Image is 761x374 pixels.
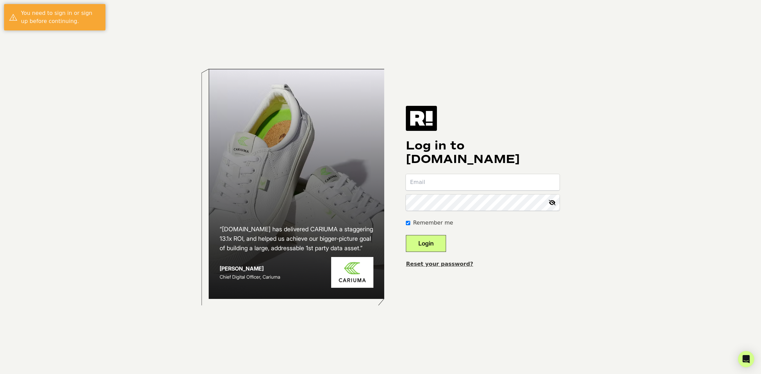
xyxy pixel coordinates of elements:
strong: [PERSON_NAME] [220,265,264,272]
button: Login [406,235,446,252]
h1: Log in to [DOMAIN_NAME] [406,139,560,166]
span: Chief Digital Officer, Cariuma [220,274,280,280]
label: Remember me [413,219,453,227]
input: Email [406,174,560,190]
img: Retention.com [406,106,437,131]
div: Open Intercom Messenger [738,351,754,367]
img: Cariuma [331,257,373,288]
div: You need to sign in or sign up before continuing. [21,9,100,25]
h2: “[DOMAIN_NAME] has delivered CARIUMA a staggering 13.1x ROI, and helped us achieve our bigger-pic... [220,225,374,253]
a: Reset your password? [406,261,473,267]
